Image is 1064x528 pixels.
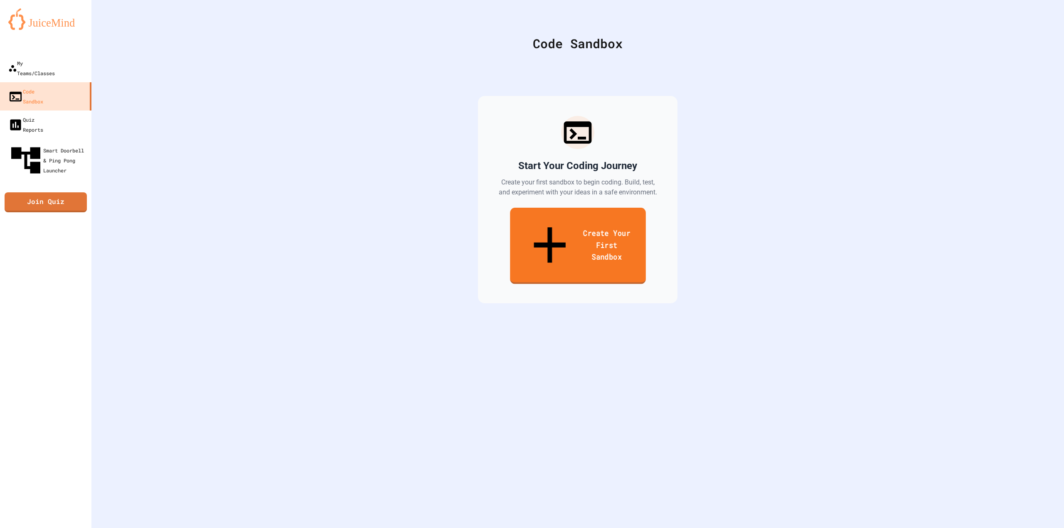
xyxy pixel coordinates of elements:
img: logo-orange.svg [8,8,83,30]
h2: Start Your Coding Journey [518,159,637,172]
div: Code Sandbox [112,34,1043,53]
div: Smart Doorbell & Ping Pong Launcher [8,143,88,178]
a: Join Quiz [5,192,87,212]
p: Create your first sandbox to begin coding. Build, test, and experiment with your ideas in a safe ... [498,177,658,197]
div: My Teams/Classes [8,58,55,78]
a: Create Your First Sandbox [510,208,646,284]
div: Quiz Reports [8,115,43,135]
div: Code Sandbox [8,86,43,106]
